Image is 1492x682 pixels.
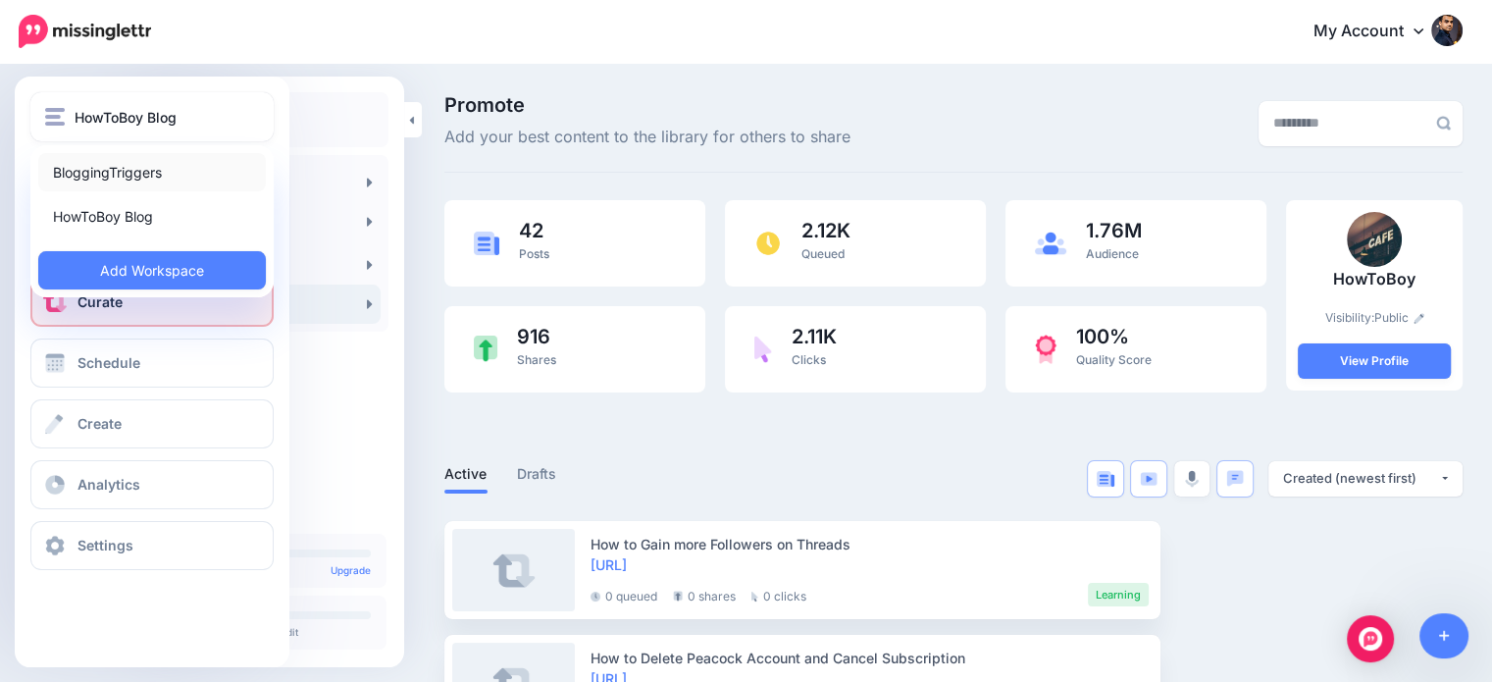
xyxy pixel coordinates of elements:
img: users-blue.png [1035,232,1066,255]
li: 0 queued [591,583,657,606]
img: pointer-grey.png [751,592,758,602]
img: share-green.png [474,336,497,362]
a: Drafts [517,462,557,486]
div: Open Intercom Messenger [1347,615,1394,662]
img: clock-grey-darker.png [591,592,600,602]
div: How to Delete Peacock Account and Cancel Subscription [591,648,1149,668]
span: Settings [77,537,133,553]
span: Quality Score [1076,352,1152,367]
img: prize-red.png [1035,335,1056,364]
img: search-grey-6.png [1436,116,1451,131]
img: clock.png [754,230,782,257]
span: 100% [1076,327,1152,346]
span: Posts [519,246,549,261]
button: HowToBoy Blog [30,92,274,141]
span: Add your best content to the library for others to share [444,125,850,150]
span: 42 [519,221,549,240]
a: Schedule [30,339,274,388]
a: [URL] [591,556,627,573]
span: Clicks [792,352,826,367]
img: logo_orange.svg [31,31,47,47]
div: Domain: [DOMAIN_NAME] [51,51,216,67]
p: Visibility: [1298,308,1451,328]
a: Settings [30,521,274,570]
span: Analytics [77,476,140,493]
span: Schedule [77,354,140,371]
span: 2.12K [801,221,850,240]
span: Curate [77,293,123,310]
a: BloggingTriggers [38,153,266,191]
a: Create [30,399,274,448]
span: Shares [517,352,556,367]
a: Curate [30,278,274,327]
a: Active [444,462,488,486]
li: 0 shares [673,583,736,606]
a: My Account [1294,8,1463,56]
img: chat-square-blue.png [1226,470,1244,487]
div: Keywords by Traffic [217,116,331,129]
div: How to Gain more Followers on Threads [591,534,1149,554]
span: Promote [444,95,850,115]
img: E79QJFDZSDFOS6II9M8TC5ZOCPIECS8G_thumb.jpg [1347,212,1402,267]
img: menu.png [45,108,65,126]
span: HowToBoy Blog [75,106,177,129]
button: Created (newest first) [1268,461,1463,497]
p: HowToBoy [1298,267,1451,292]
img: pointer-purple.png [754,336,772,363]
img: Missinglettr [19,15,151,48]
img: article-blue.png [1097,471,1114,487]
span: 2.11K [792,327,837,346]
span: Audience [1086,246,1139,261]
a: View Profile [1298,343,1451,379]
div: Domain Overview [75,116,176,129]
a: HowToBoy Blog [38,197,266,236]
img: share-grey.png [673,591,683,602]
a: Public [1374,310,1424,325]
div: v 4.0.25 [55,31,96,47]
div: Created (newest first) [1283,469,1439,488]
a: Analytics [30,460,274,509]
img: article-blue.png [474,232,499,254]
span: 916 [517,327,556,346]
span: 1.76M [1086,221,1142,240]
img: video-blue.png [1140,472,1158,486]
img: tab_keywords_by_traffic_grey.svg [195,114,211,130]
li: Learning [1088,583,1149,606]
img: tab_domain_overview_orange.svg [53,114,69,130]
span: Queued [801,246,845,261]
li: 0 clicks [751,583,806,606]
span: Create [77,415,122,432]
a: Add Workspace [38,251,266,289]
img: pencil.png [1414,313,1424,324]
img: website_grey.svg [31,51,47,67]
img: microphone-grey.png [1185,470,1199,488]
